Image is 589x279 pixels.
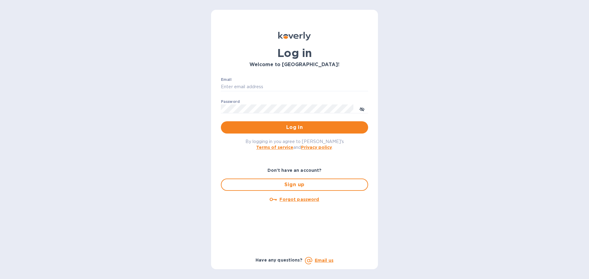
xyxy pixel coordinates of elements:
[221,62,368,68] h3: Welcome to [GEOGRAPHIC_DATA]!
[301,145,332,150] a: Privacy policy
[356,103,368,115] button: toggle password visibility
[256,145,293,150] a: Terms of service
[315,258,333,263] a: Email us
[221,100,240,104] label: Password
[226,181,363,188] span: Sign up
[268,168,322,173] b: Don't have an account?
[245,139,344,150] span: By logging in you agree to [PERSON_NAME]'s and .
[221,78,232,81] label: Email
[278,32,311,40] img: Koverly
[221,82,368,92] input: Enter email address
[221,121,368,134] button: Log in
[256,258,302,262] b: Have any questions?
[279,197,319,202] u: Forgot password
[221,179,368,191] button: Sign up
[226,124,363,131] span: Log in
[221,47,368,59] h1: Log in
